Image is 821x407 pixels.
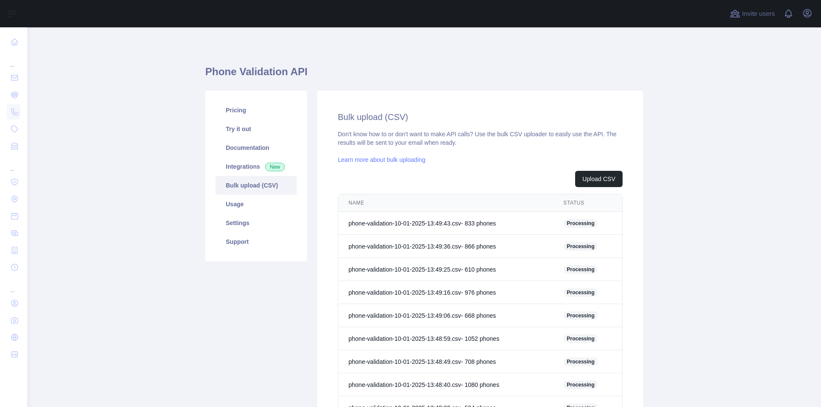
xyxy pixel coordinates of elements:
a: Documentation [216,138,297,157]
div: ... [7,277,21,294]
a: Bulk upload (CSV) [216,176,297,195]
a: Support [216,232,297,251]
span: New [265,163,285,171]
td: phone-validation-10-01-2025-13:48:49.csv - 708 phone s [338,350,553,373]
a: Pricing [216,101,297,120]
span: Processing [564,265,598,274]
td: phone-validation-10-01-2025-13:49:06.csv - 668 phone s [338,304,553,327]
a: Settings [216,214,297,232]
th: STATUS [553,194,622,212]
div: ... [7,51,21,68]
td: phone-validation-10-01-2025-13:49:43.csv - 833 phone s [338,212,553,235]
button: Invite users [728,7,777,20]
a: Usage [216,195,297,214]
span: Processing [564,381,598,389]
span: Processing [564,311,598,320]
td: phone-validation-10-01-2025-13:48:40.csv - 1080 phone s [338,373,553,396]
td: phone-validation-10-01-2025-13:49:16.csv - 976 phone s [338,281,553,304]
h1: Phone Validation API [205,65,643,85]
span: Processing [564,288,598,297]
td: phone-validation-10-01-2025-13:49:25.csv - 610 phone s [338,258,553,281]
span: Invite users [742,9,775,19]
td: phone-validation-10-01-2025-13:48:59.csv - 1052 phone s [338,327,553,350]
span: Processing [564,357,598,366]
a: Integrations New [216,157,297,176]
td: phone-validation-10-01-2025-13:49:36.csv - 866 phone s [338,235,553,258]
button: Upload CSV [575,171,623,187]
a: Try it out [216,120,297,138]
span: Processing [564,242,598,251]
h2: Bulk upload (CSV) [338,111,623,123]
span: Processing [564,219,598,228]
th: NAME [338,194,553,212]
span: Processing [564,334,598,343]
a: Learn more about bulk uploading [338,156,425,163]
div: ... [7,155,21,173]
